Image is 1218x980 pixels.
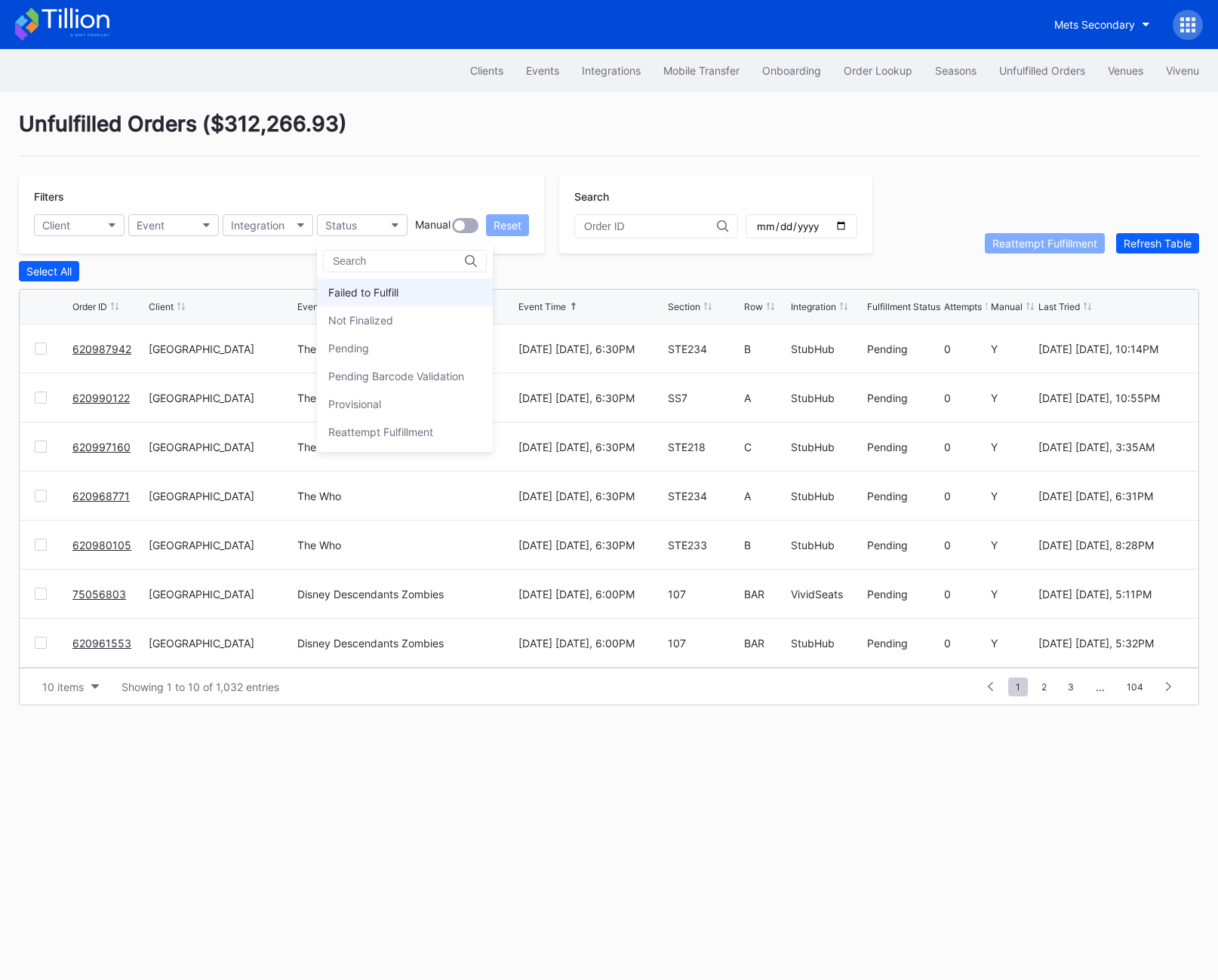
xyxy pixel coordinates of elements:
div: Reattempt Fulfillment [328,425,433,438]
input: Search [333,255,465,267]
div: Failed to Fulfill [328,286,398,299]
div: Provisional [328,398,381,410]
div: Not Finalized [328,314,393,327]
div: Pending Barcode Validation [328,370,464,382]
div: Pending [328,342,369,355]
